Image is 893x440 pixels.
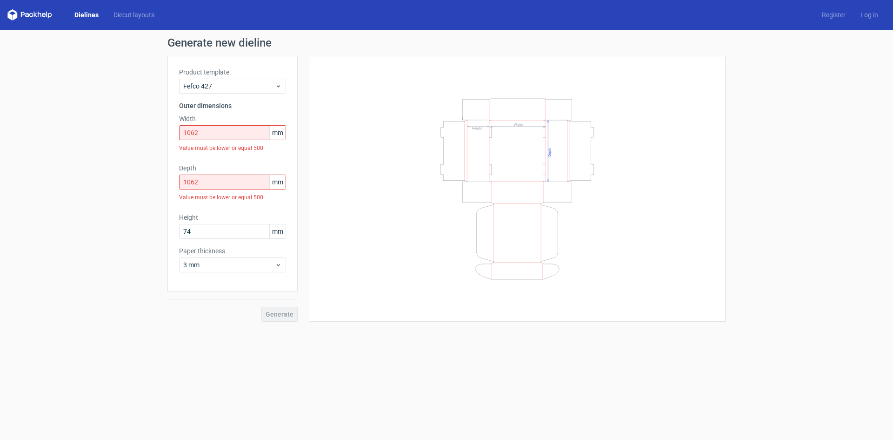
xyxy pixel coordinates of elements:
[183,81,275,91] span: Fefco 427
[179,246,286,256] label: Paper thickness
[179,163,286,173] label: Depth
[179,140,286,156] div: Value must be lower or equal 500
[179,114,286,123] label: Width
[67,10,106,20] a: Dielines
[814,10,853,20] a: Register
[167,37,726,48] h1: Generate new dieline
[472,126,482,130] text: Height
[548,148,552,156] text: Depth
[269,126,286,140] span: mm
[269,224,286,238] span: mm
[179,68,286,77] label: Product template
[183,260,275,270] span: 3 mm
[514,122,523,126] text: Width
[179,190,286,205] div: Value must be lower or equal 500
[269,175,286,189] span: mm
[179,213,286,222] label: Height
[106,10,162,20] a: Diecut layouts
[179,101,286,110] h3: Outer dimensions
[853,10,886,20] a: Log in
